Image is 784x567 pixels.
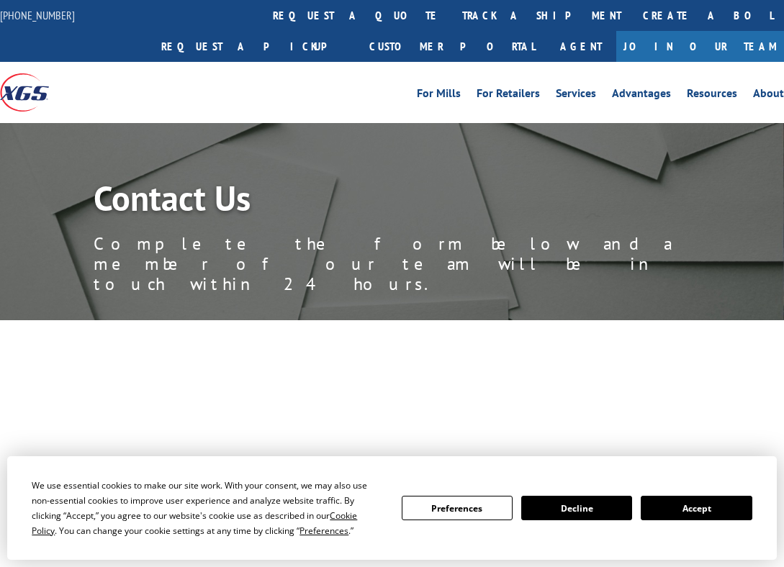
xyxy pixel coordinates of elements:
[32,478,384,538] div: We use essential cookies to make our site work. With your consent, we may also use non-essential ...
[687,88,737,104] a: Resources
[556,88,596,104] a: Services
[402,496,513,520] button: Preferences
[477,88,540,104] a: For Retailers
[641,496,752,520] button: Accept
[359,31,546,62] a: Customer Portal
[417,88,461,104] a: For Mills
[94,181,742,222] h1: Contact Us
[7,456,777,560] div: Cookie Consent Prompt
[94,234,742,294] p: Complete the form below and a member of our team will be in touch within 24 hours.
[753,88,784,104] a: About
[612,88,671,104] a: Advantages
[299,525,348,537] span: Preferences
[521,496,632,520] button: Decline
[150,31,359,62] a: Request a pickup
[546,31,616,62] a: Agent
[616,31,784,62] a: Join Our Team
